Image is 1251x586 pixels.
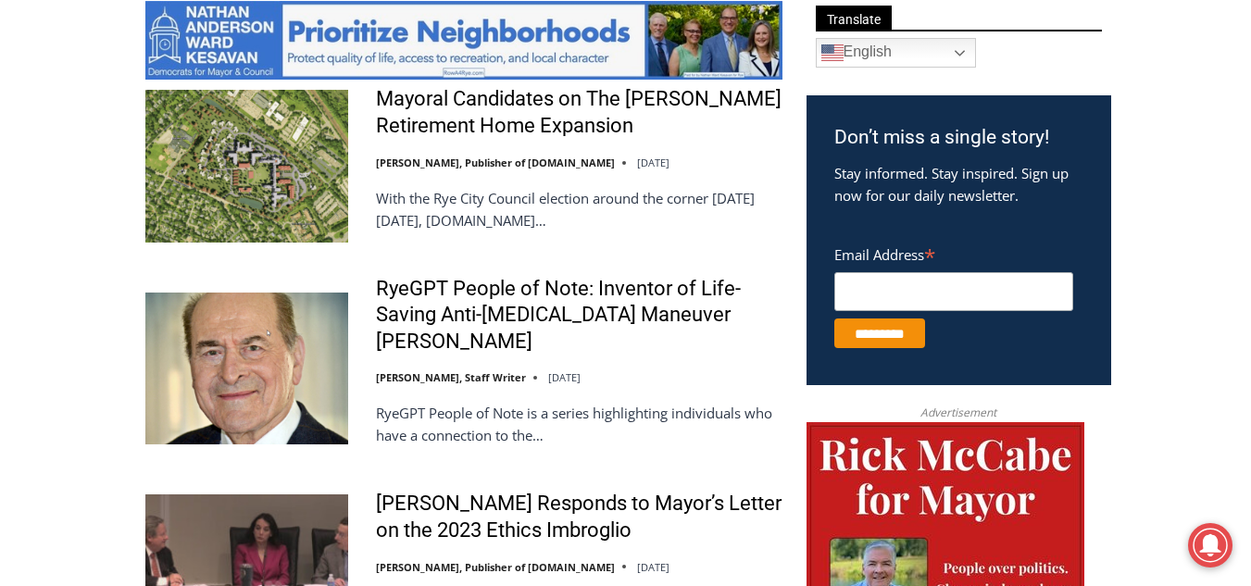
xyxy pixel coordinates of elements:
[145,90,348,242] img: Mayoral Candidates on The Osborn Retirement Home Expansion
[902,404,1015,421] span: Advertisement
[816,6,892,31] span: Translate
[821,42,844,64] img: en
[834,162,1083,206] p: Stay informed. Stay inspired. Sign up now for our daily newsletter.
[484,184,858,226] span: Intern @ [DOMAIN_NAME]
[376,156,615,169] a: [PERSON_NAME], Publisher of [DOMAIN_NAME]
[637,156,669,169] time: [DATE]
[376,276,782,355] a: RyeGPT People of Note: Inventor of Life-Saving Anti-[MEDICAL_DATA] Maneuver [PERSON_NAME]
[376,370,526,384] a: [PERSON_NAME], Staff Writer
[376,187,782,231] p: With the Rye City Council election around the corner [DATE][DATE], [DOMAIN_NAME]…
[834,236,1073,269] label: Email Address
[445,180,897,231] a: Intern @ [DOMAIN_NAME]
[816,38,976,68] a: English
[834,123,1083,153] h3: Don’t miss a single story!
[376,560,615,574] a: [PERSON_NAME], Publisher of [DOMAIN_NAME]
[376,86,782,139] a: Mayoral Candidates on The [PERSON_NAME] Retirement Home Expansion
[468,1,875,180] div: "[PERSON_NAME] and I covered the [DATE] Parade, which was a really eye opening experience as I ha...
[376,491,782,543] a: [PERSON_NAME] Responds to Mayor’s Letter on the 2023 Ethics Imbroglio
[548,370,581,384] time: [DATE]
[145,293,348,444] img: RyeGPT People of Note: Inventor of Life-Saving Anti-Choking Maneuver Dr. Henry Heimlich
[376,402,782,446] p: RyeGPT People of Note is a series highlighting individuals who have a connection to the…
[637,560,669,574] time: [DATE]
